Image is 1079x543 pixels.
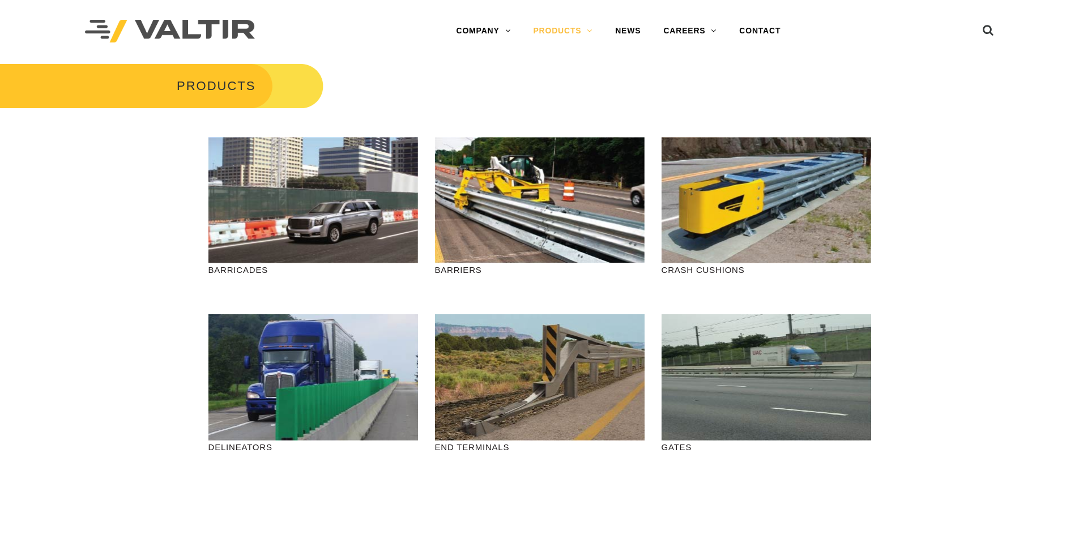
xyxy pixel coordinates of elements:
[208,441,418,454] p: DELINEATORS
[728,20,792,42] a: CONTACT
[435,263,645,276] p: BARRIERS
[652,20,728,42] a: CAREERS
[662,441,871,454] p: GATES
[85,20,255,43] img: Valtir
[445,20,522,42] a: COMPANY
[208,263,418,276] p: BARRICADES
[662,263,871,276] p: CRASH CUSHIONS
[435,441,645,454] p: END TERMINALS
[604,20,652,42] a: NEWS
[522,20,604,42] a: PRODUCTS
